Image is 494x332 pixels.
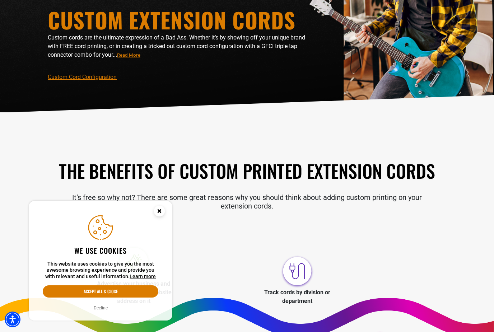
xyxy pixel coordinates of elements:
[43,261,158,280] p: This website uses cookies to give you the most awesome browsing experience and provide you with r...
[252,288,342,305] p: Track cords by division or department
[89,280,178,305] p: Advertise your business and telephone number or website address on it
[43,285,158,298] button: Accept all & close
[92,304,110,312] button: Decline
[29,201,172,321] aside: Cookie Consent
[5,312,20,327] div: Accessibility Menu
[280,254,314,288] img: Track
[48,193,446,210] p: It’s free so why not? There are some great reasons why you should think about adding custom print...
[48,33,310,59] p: Custom cords are the ultimate expression of a Bad Ass. Whether it’s by showing off your unique br...
[117,52,140,58] span: Read More
[48,159,446,182] h2: The Benefits of Custom Printed Extension Cords
[48,74,117,80] a: Custom Cord Configuration
[48,9,310,31] h1: Custom Extension Cords
[43,246,158,255] h2: We use cookies
[130,273,156,279] a: This website uses cookies to give you the most awesome browsing experience and provide you with r...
